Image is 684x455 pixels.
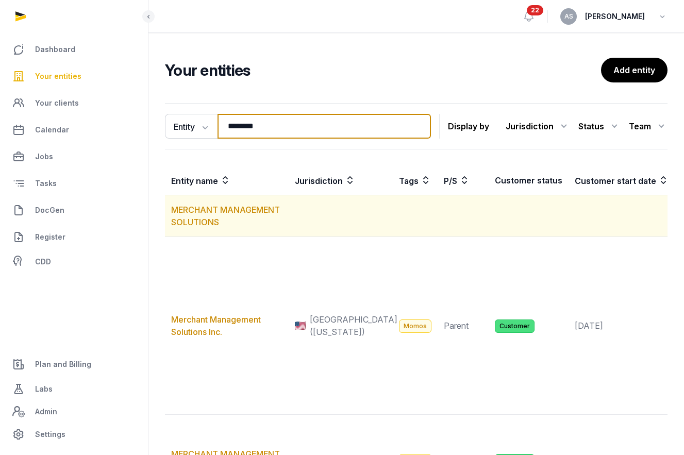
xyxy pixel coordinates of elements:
[585,10,645,23] span: [PERSON_NAME]
[35,97,79,109] span: Your clients
[35,428,65,441] span: Settings
[495,319,535,333] span: Customer
[165,114,218,139] button: Entity
[629,118,668,134] div: Team
[35,256,51,268] span: CDD
[8,377,140,401] a: Labs
[165,61,601,79] h2: Your entities
[569,237,675,415] td: [DATE]
[8,422,140,447] a: Settings
[35,43,75,56] span: Dashboard
[393,166,438,195] th: Tags
[569,166,675,195] th: Customer start date
[171,314,261,337] a: Merchant Management Solutions Inc.
[8,352,140,377] a: Plan and Billing
[489,166,569,195] th: Customer status
[35,406,57,418] span: Admin
[527,5,543,15] span: 22
[35,150,53,163] span: Jobs
[601,58,668,82] a: Add entity
[8,117,140,142] a: Calendar
[8,401,140,422] a: Admin
[564,13,573,20] span: AS
[171,205,280,227] a: MERCHANT MANAGEMENT SOLUTIONS
[165,166,289,195] th: Entity name
[8,198,140,223] a: DocGen
[35,177,57,190] span: Tasks
[35,70,81,82] span: Your entities
[35,231,65,243] span: Register
[8,251,140,272] a: CDD
[560,8,577,25] button: AS
[289,166,393,195] th: Jurisdiction
[448,118,489,134] p: Display by
[8,171,140,196] a: Tasks
[35,383,53,395] span: Labs
[438,237,489,415] td: Parent
[438,166,489,195] th: P/S
[8,64,140,89] a: Your entities
[8,91,140,115] a: Your clients
[8,37,140,62] a: Dashboard
[506,118,570,134] div: Jurisdiction
[35,358,91,370] span: Plan and Billing
[310,313,397,338] span: [GEOGRAPHIC_DATA] ([US_STATE])
[578,118,621,134] div: Status
[8,144,140,169] a: Jobs
[399,319,431,333] span: Momos
[35,124,69,136] span: Calendar
[8,225,140,249] a: Register
[35,204,64,216] span: DocGen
